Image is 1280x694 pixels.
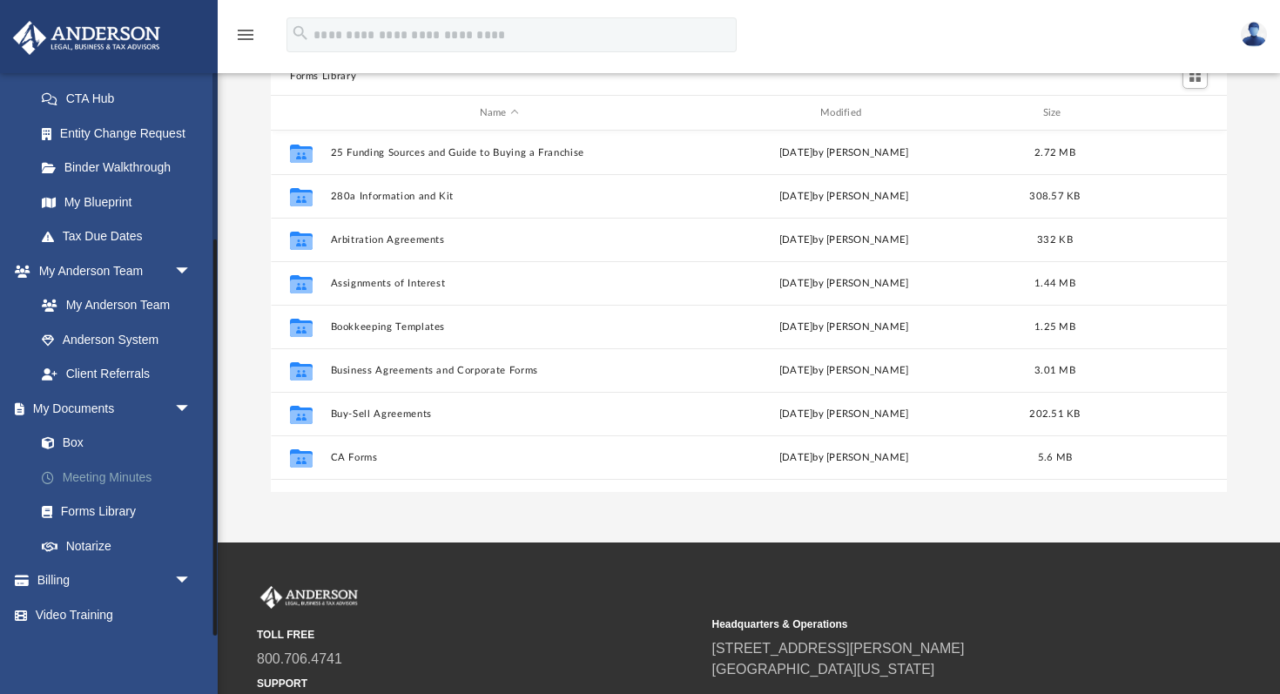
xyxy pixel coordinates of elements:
[24,116,218,151] a: Entity Change Request
[24,495,209,529] a: Forms Library
[24,219,218,254] a: Tax Due Dates
[1241,22,1267,47] img: User Pic
[257,676,700,691] small: SUPPORT
[12,597,209,632] a: Video Training
[1034,279,1075,288] span: 1.44 MB
[331,408,668,420] button: Buy-Sell Agreements
[257,627,700,643] small: TOLL FREE
[235,33,256,45] a: menu
[712,641,965,656] a: [STREET_ADDRESS][PERSON_NAME]
[712,617,1155,632] small: Headquarters & Operations
[331,365,668,376] button: Business Agreements and Corporate Forms
[676,363,1013,379] div: [DATE] by [PERSON_NAME]
[1021,105,1090,121] div: Size
[174,391,209,427] span: arrow_drop_down
[1034,148,1075,158] span: 2.72 MB
[24,460,218,495] a: Meeting Minutes
[712,662,935,677] a: [GEOGRAPHIC_DATA][US_STATE]
[676,276,1013,292] div: [DATE] by [PERSON_NAME]
[331,278,668,289] button: Assignments of Interest
[257,586,361,609] img: Anderson Advisors Platinum Portal
[331,147,668,158] button: 25 Funding Sources and Guide to Buying a Franchise
[12,253,209,288] a: My Anderson Teamarrow_drop_down
[331,452,668,463] button: CA Forms
[331,234,668,246] button: Arbitration Agreements
[24,357,209,392] a: Client Referrals
[271,131,1227,492] div: grid
[1034,366,1075,375] span: 3.01 MB
[24,529,218,563] a: Notarize
[331,191,668,202] button: 280a Information and Kit
[174,253,209,289] span: arrow_drop_down
[24,322,209,357] a: Anderson System
[676,189,1013,205] div: [DATE] by [PERSON_NAME]
[12,391,218,426] a: My Documentsarrow_drop_down
[290,69,356,84] button: Forms Library
[291,24,310,43] i: search
[1182,64,1209,89] button: Switch to Grid View
[676,320,1013,335] div: [DATE] by [PERSON_NAME]
[12,563,218,598] a: Billingarrow_drop_down
[1097,105,1219,121] div: id
[24,426,209,461] a: Box
[257,651,342,666] a: 800.706.4741
[676,407,1013,422] div: [DATE] by [PERSON_NAME]
[1029,409,1080,419] span: 202.51 KB
[675,105,1013,121] div: Modified
[1038,453,1073,462] span: 5.6 MB
[24,151,218,185] a: Binder Walkthrough
[235,24,256,45] i: menu
[279,105,322,121] div: id
[8,21,165,55] img: Anderson Advisors Platinum Portal
[24,185,209,219] a: My Blueprint
[676,232,1013,248] div: [DATE] by [PERSON_NAME]
[1037,235,1073,245] span: 332 KB
[24,288,200,323] a: My Anderson Team
[676,145,1013,161] div: [DATE] by [PERSON_NAME]
[1034,322,1075,332] span: 1.25 MB
[330,105,668,121] div: Name
[1029,192,1080,201] span: 308.57 KB
[174,563,209,599] span: arrow_drop_down
[24,82,218,117] a: CTA Hub
[676,450,1013,466] div: [DATE] by [PERSON_NAME]
[331,321,668,333] button: Bookkeeping Templates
